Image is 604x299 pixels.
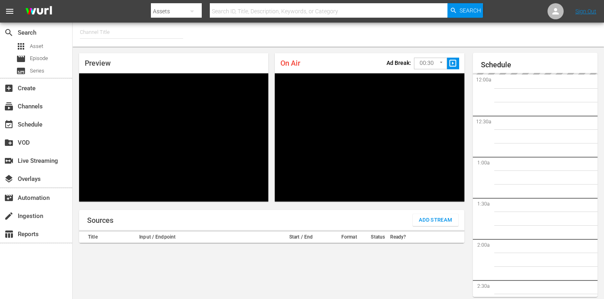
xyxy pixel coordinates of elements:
button: Add Stream [413,214,458,226]
p: Ad Break: [387,60,411,66]
th: Start / End [272,232,330,243]
th: Format [330,232,368,243]
h1: Schedule [481,61,598,69]
th: Ready? [388,232,409,243]
th: Title [79,232,137,243]
span: Asset [30,42,43,50]
span: Episode [30,54,48,62]
button: Search [447,3,483,18]
span: On Air [280,59,300,67]
span: Asset [16,42,26,51]
span: Preview [85,59,111,67]
div: Video Player [79,73,268,201]
span: Reports [4,229,14,239]
span: Series [16,66,26,76]
span: Ingestion [4,211,14,221]
span: Overlays [4,174,14,184]
h1: Sources [87,216,113,224]
span: Search [4,28,14,37]
a: Sign Out [575,8,596,15]
span: Episode [16,54,26,64]
span: Automation [4,193,14,203]
span: Search [460,3,481,18]
span: slideshow_sharp [448,59,458,68]
th: Input / Endpoint [137,232,272,243]
span: menu [5,6,15,16]
th: Status [368,232,388,243]
span: Create [4,83,14,93]
span: Channels [4,102,14,111]
span: Live Streaming [4,156,14,166]
div: 00:30 [414,56,447,71]
span: Series [30,67,44,75]
div: Video Player [275,73,464,201]
img: ans4CAIJ8jUAAAAAAAAAAAAAAAAAAAAAAAAgQb4GAAAAAAAAAAAAAAAAAAAAAAAAJMjXAAAAAAAAAAAAAAAAAAAAAAAAgAT5G... [19,2,58,21]
span: Add Stream [419,216,452,225]
span: VOD [4,138,14,147]
span: Schedule [4,120,14,129]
